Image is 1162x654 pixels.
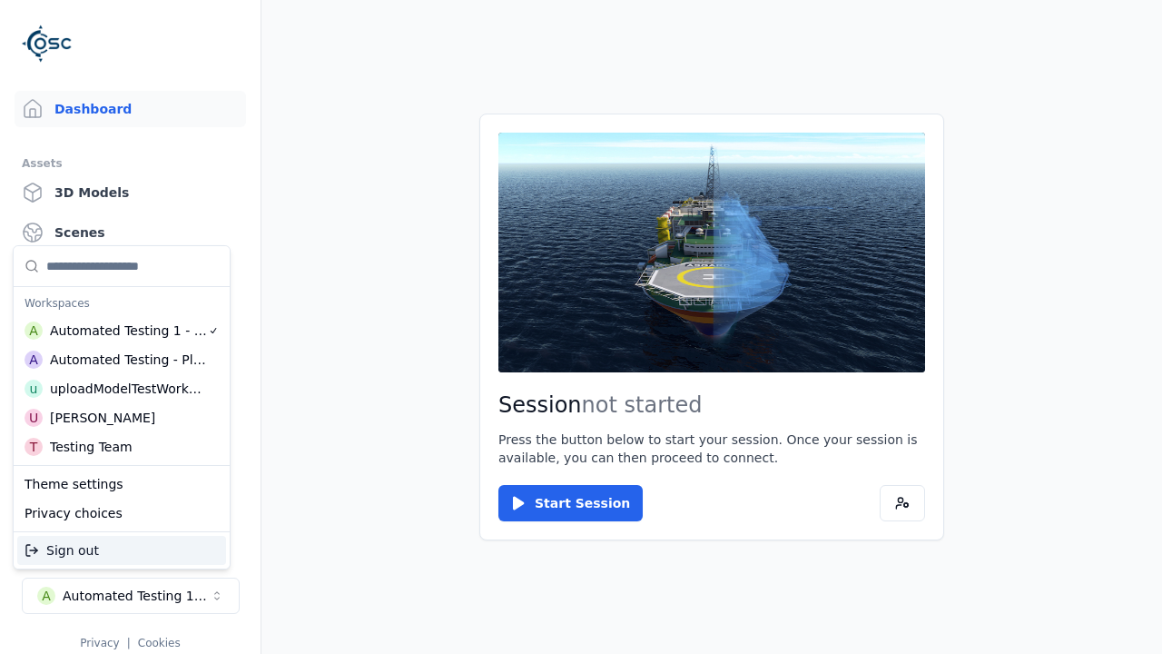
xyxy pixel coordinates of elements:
div: A [25,322,43,340]
div: Sign out [17,536,226,565]
div: uploadModelTestWorkspace [50,380,206,398]
div: u [25,380,43,398]
div: A [25,351,43,369]
div: U [25,409,43,427]
div: Suggestions [14,532,230,569]
div: Privacy choices [17,499,226,528]
div: [PERSON_NAME] [50,409,155,427]
div: T [25,438,43,456]
div: Suggestions [14,466,230,531]
div: Theme settings [17,470,226,499]
div: Workspaces [17,291,226,316]
div: Automated Testing 1 - Playwright [50,322,208,340]
div: Testing Team [50,438,133,456]
div: Suggestions [14,246,230,465]
div: Automated Testing - Playwright [50,351,207,369]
